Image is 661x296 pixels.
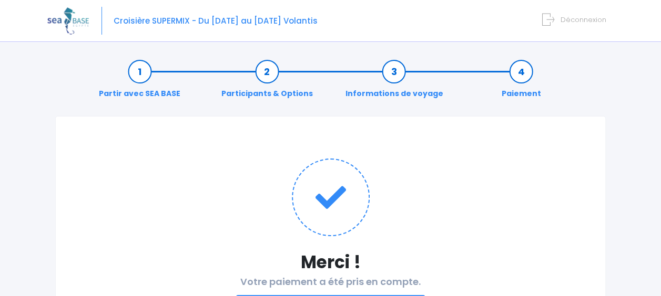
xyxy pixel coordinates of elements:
a: Paiement [496,66,546,99]
span: Croisière SUPERMIX - Du [DATE] au [DATE] Volantis [114,15,318,26]
a: Informations de voyage [340,66,448,99]
span: Déconnexion [561,15,606,25]
a: Participants & Options [216,66,318,99]
a: Partir avec SEA BASE [94,66,186,99]
h1: Merci ! [77,252,584,272]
